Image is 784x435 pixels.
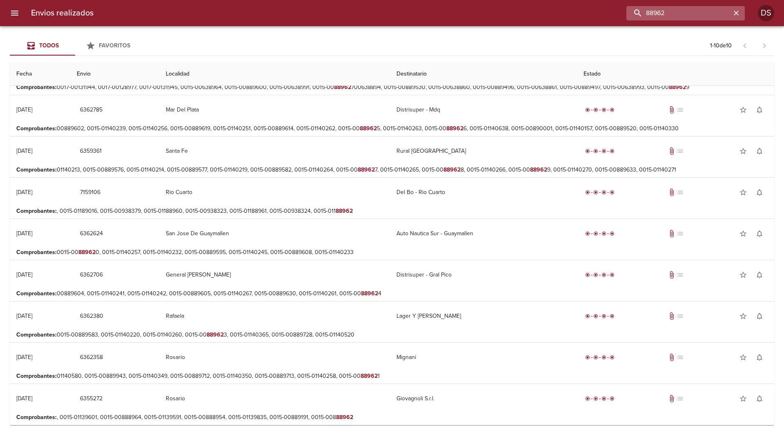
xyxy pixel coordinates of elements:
button: Activar notificaciones [751,143,768,159]
td: San Jose De Guaymallen [159,219,390,248]
span: radio_button_checked [601,149,606,154]
div: [DATE] [16,147,32,154]
span: radio_button_checked [601,314,606,319]
em: 88962 [446,125,463,132]
th: Destinatario [390,62,577,86]
span: Tiene documentos adjuntos [668,312,676,320]
p: 1 - 10 de 10 [710,42,732,50]
span: Pagina siguiente [755,36,774,56]
span: No tiene pedido asociado [676,395,684,403]
span: Todos [39,42,59,49]
span: Tiene documentos adjuntos [668,230,676,238]
span: notifications_none [755,312,764,320]
input: buscar [626,6,731,20]
button: Activar notificaciones [751,390,768,407]
em: 88962 [669,84,686,91]
div: Entregado [584,271,616,279]
span: star_border [739,188,747,196]
span: No tiene pedido asociado [676,106,684,114]
em: 88962 [336,414,353,421]
div: [DATE] [16,312,32,319]
span: radio_button_checked [593,396,598,401]
button: Activar notificaciones [751,349,768,366]
span: star_border [739,147,747,155]
span: radio_button_checked [585,149,590,154]
span: radio_button_checked [610,272,615,277]
span: Favoritos [99,42,130,49]
td: Del Bo - Rio Cuarto [390,178,577,207]
span: notifications_none [755,353,764,361]
td: Rosario [159,343,390,372]
span: radio_button_checked [593,355,598,360]
span: Tiene documentos adjuntos [668,106,676,114]
div: [DATE] [16,106,32,113]
em: 88962 [334,84,351,91]
span: notifications_none [755,188,764,196]
em: 88962 [360,125,377,132]
span: star_border [739,312,747,320]
span: Tiene documentos adjuntos [668,353,676,361]
td: Santa Fe [159,136,390,166]
span: 6359361 [80,146,102,156]
div: [DATE] [16,354,32,361]
p: 0017-00131944, 0017-00128977, 0017-00131945, 0015-00638964, 0015-00889600, 0015-00638991, 0015-00... [16,83,768,91]
div: [DATE] [16,189,32,196]
button: Agregar a favoritos [735,102,751,118]
td: Rafaela [159,301,390,331]
span: Tiene documentos adjuntos [668,271,676,279]
span: No tiene pedido asociado [676,147,684,155]
td: Lager Y [PERSON_NAME] [390,301,577,331]
p: 00889604, 0015-01140241, 0015-01140242, 0015-00889605, 0015-01140267, 0015-00889630, 0015-0114026... [16,290,768,298]
th: Localidad [159,62,390,86]
b: Comprobantes : [16,249,57,256]
div: [DATE] [16,230,32,237]
div: Entregado [584,395,616,403]
button: Agregar a favoritos [735,184,751,201]
span: radio_button_checked [593,190,598,195]
span: star_border [739,230,747,238]
span: No tiene pedido asociado [676,188,684,196]
b: Comprobantes : [16,414,57,421]
span: radio_button_checked [610,396,615,401]
button: Agregar a favoritos [735,143,751,159]
span: 6362624 [80,229,103,239]
td: Distrisuper - Mdq [390,95,577,125]
span: radio_button_checked [585,107,590,112]
div: [DATE] [16,395,32,402]
span: 6362358 [80,352,103,363]
div: Entregado [584,188,616,196]
div: Entregado [584,147,616,155]
p: 01140580, 0015-00889943, 0015-01140349, 0015-00889712, 0015-01140350, 0015-00889713, 0015-0114025... [16,372,768,380]
div: Entregado [584,312,616,320]
em: 88962 [361,290,378,297]
span: radio_button_checked [601,107,606,112]
button: 6355272 [77,391,106,406]
em: 88962 [530,166,547,173]
span: No tiene pedido asociado [676,271,684,279]
em: 88962 [78,249,96,256]
button: Agregar a favoritos [735,349,751,366]
div: Tabs Envios [10,36,140,56]
button: Activar notificaciones [751,184,768,201]
p: 0015-00889583, 0015-01140220, 0015-01140260, 0015-00 3, 0015-01140365, 0015-00889728, 0015-01140520 [16,331,768,339]
span: 6362785 [80,105,102,115]
em: 88962 [336,207,353,214]
span: notifications_none [755,395,764,403]
span: radio_button_checked [610,190,615,195]
span: 7159106 [80,187,100,198]
button: Activar notificaciones [751,102,768,118]
span: star_border [739,106,747,114]
div: Entregado [584,106,616,114]
span: radio_button_checked [593,231,598,236]
h6: Envios realizados [31,7,94,20]
b: Comprobantes : [16,207,57,214]
button: 6362706 [77,268,106,283]
em: 88962 [361,373,378,379]
div: Entregado [584,230,616,238]
td: Mignani [390,343,577,372]
button: 6362380 [77,309,107,324]
button: Activar notificaciones [751,225,768,242]
b: Comprobantes : [16,166,57,173]
span: radio_button_checked [593,272,598,277]
span: notifications_none [755,147,764,155]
